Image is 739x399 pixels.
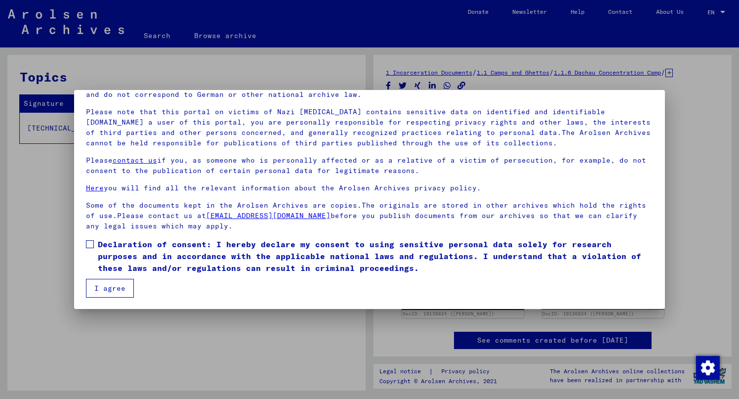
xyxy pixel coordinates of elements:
[98,238,654,274] span: Declaration of consent: I hereby declare my consent to using sensitive personal data solely for r...
[206,211,330,220] a: [EMAIL_ADDRESS][DOMAIN_NAME]
[113,156,157,165] a: contact us
[86,279,134,298] button: I agree
[696,356,720,380] img: Change consent
[86,155,654,176] p: Please if you, as someone who is personally affected or as a relative of a victim of persecution,...
[86,183,104,192] a: Here
[86,183,654,193] p: you will find all the relevant information about the Arolsen Archives privacy policy.
[86,107,654,148] p: Please note that this portal on victims of Nazi [MEDICAL_DATA] contains sensitive data on identif...
[86,200,654,231] p: Some of the documents kept in the Arolsen Archives are copies.The originals are stored in other a...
